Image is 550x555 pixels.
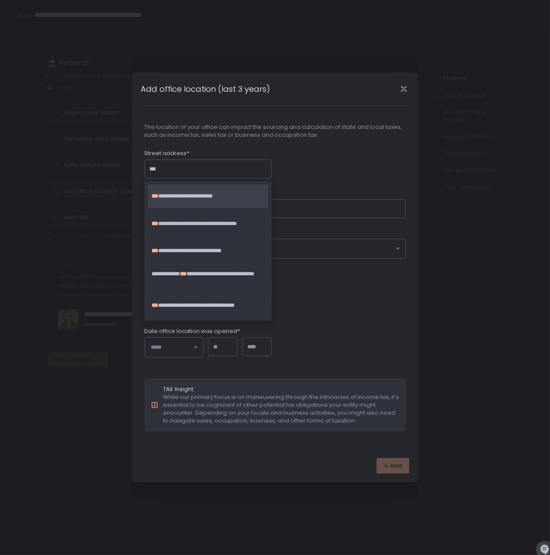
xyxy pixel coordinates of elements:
input: Search for option [151,244,395,253]
span: Date office location was opened* [145,327,240,335]
div: TAX Insight: [163,385,399,393]
span: Street address* [145,149,190,157]
div: While our primary focus is on maneuvering through the intricacies of income tax, it's essential t... [163,393,399,425]
div: Search for option [145,239,405,258]
h1: Add office location (last 3 years) [141,83,270,95]
input: Search for option [151,343,193,352]
div: Search for option [145,338,204,357]
div: Close [390,84,418,94]
div: The location of your office can impact the sourcing and calculation of state and local taxes, suc... [145,123,406,139]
